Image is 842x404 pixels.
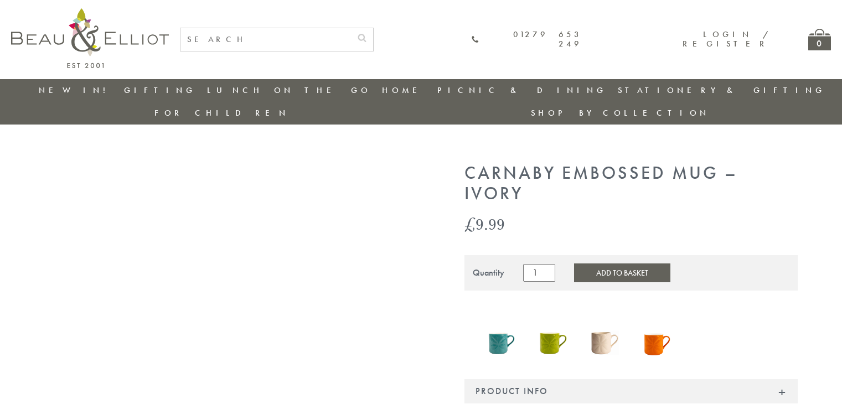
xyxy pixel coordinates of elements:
a: Carnaby Embossed Mug Ivory [585,307,626,362]
a: Carnaby Embossed Mug Teal [481,307,522,362]
h1: Carnaby Embossed Mug – Ivory [464,163,798,204]
a: Stationery & Gifting [618,85,825,96]
div: Product Info [464,379,798,403]
a: Picnic & Dining [437,85,607,96]
a: 01279 653 249 [471,30,582,49]
a: Gifting [124,85,196,96]
input: Product quantity [523,264,555,282]
div: Quantity [473,268,504,278]
input: SEARCH [180,28,351,51]
a: Shop by collection [531,107,710,118]
img: Carnaby Embossed Mug Teal [481,307,522,360]
a: 0 [808,29,831,50]
a: For Children [154,107,289,118]
img: Carnaby Embossed Mug Lime [533,307,574,360]
img: Carnaby Embossed Mug Ivory [585,307,626,360]
span: £ [464,213,476,235]
button: Add to Basket [574,263,670,282]
a: Lunch On The Go [207,85,371,96]
a: Carnaby Embossed Mug Lime [533,307,574,362]
a: Home [382,85,426,96]
a: Login / Register [683,29,769,49]
img: Carnaby Embossed Mug Orange [637,307,678,360]
bdi: 9.99 [464,213,505,235]
img: logo [11,8,169,68]
a: New in! [39,85,113,96]
a: Carnaby Embossed Mug Orange [637,307,678,362]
